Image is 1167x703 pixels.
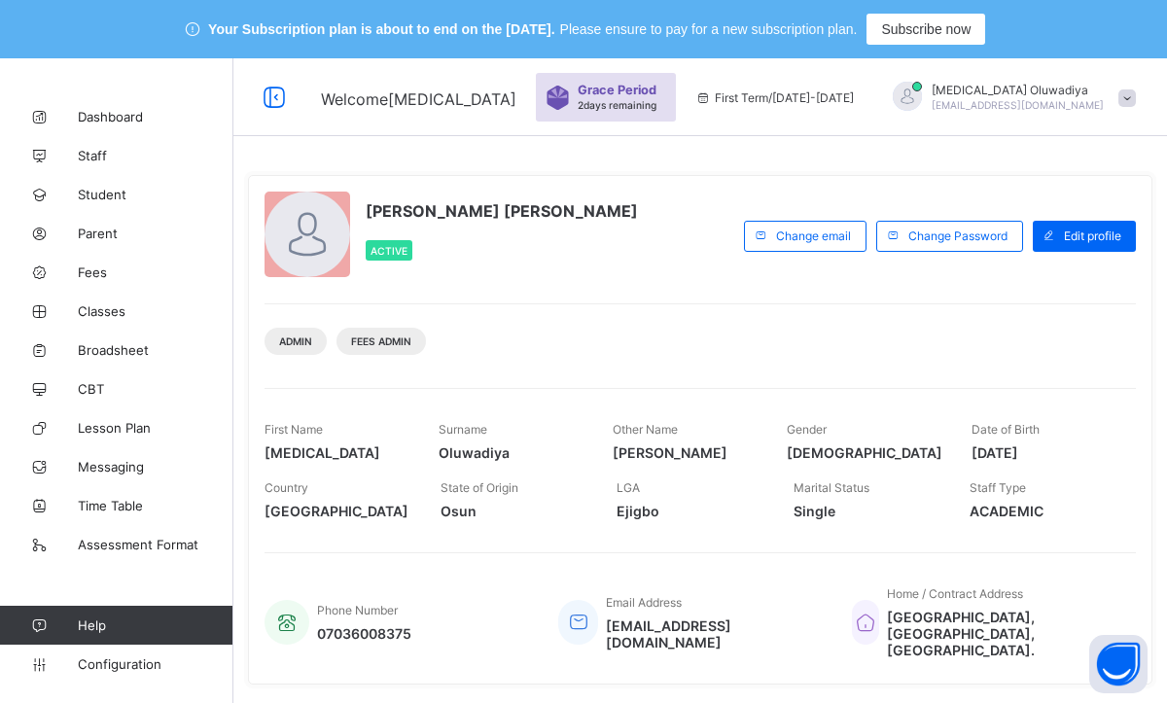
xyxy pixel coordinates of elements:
span: CBT [78,381,233,397]
span: [EMAIL_ADDRESS][DOMAIN_NAME] [606,617,823,650]
span: [DATE] [972,444,1116,461]
span: Broadsheet [78,342,233,358]
span: [PERSON_NAME] [PERSON_NAME] [366,201,638,221]
span: Parent [78,226,233,241]
span: Date of Birth [972,422,1040,437]
span: State of Origin [441,480,518,495]
span: Your Subscription plan is about to end on the [DATE]. [208,21,554,37]
span: [DEMOGRAPHIC_DATA] [787,444,942,461]
span: Admin [279,335,312,347]
span: Fees Admin [351,335,411,347]
img: sticker-purple.71386a28dfed39d6af7621340158ba97.svg [546,86,570,110]
span: Staff [78,148,233,163]
div: TobiOluwadiya [873,82,1146,114]
span: Phone Number [317,603,398,617]
span: Classes [78,303,233,319]
span: 2 days remaining [578,99,656,111]
span: [GEOGRAPHIC_DATA] [265,503,411,519]
span: [MEDICAL_DATA] Oluwadiya [932,83,1104,97]
span: Please ensure to pay for a new subscription plan. [560,21,858,37]
span: First Name [265,422,323,437]
span: Lesson Plan [78,420,233,436]
span: Fees [78,264,233,280]
span: Student [78,187,233,202]
span: Single [794,503,940,519]
span: Configuration [78,656,232,672]
span: Osun [441,503,587,519]
span: Assessment Format [78,537,233,552]
button: Open asap [1089,635,1148,693]
span: Change email [776,228,851,243]
span: ACADEMIC [970,503,1116,519]
span: Staff Type [970,480,1026,495]
span: Time Table [78,498,233,513]
span: Messaging [78,459,233,475]
span: Email Address [606,595,682,610]
span: Oluwadiya [439,444,583,461]
span: Surname [439,422,487,437]
span: [MEDICAL_DATA] [265,444,409,461]
span: Marital Status [794,480,869,495]
span: Edit profile [1064,228,1121,243]
span: Active [371,245,407,257]
span: session/term information [695,90,854,105]
span: Dashboard [78,109,233,124]
span: 07036008375 [317,625,411,642]
span: Home / Contract Address [887,586,1023,601]
span: Help [78,617,232,633]
span: Ejigbo [617,503,763,519]
span: Other Name [613,422,678,437]
span: LGA [617,480,640,495]
span: Country [265,480,308,495]
span: Gender [787,422,827,437]
span: [GEOGRAPHIC_DATA], [GEOGRAPHIC_DATA], [GEOGRAPHIC_DATA]. [887,609,1116,658]
span: Welcome [MEDICAL_DATA] [321,89,516,109]
span: [EMAIL_ADDRESS][DOMAIN_NAME] [932,99,1104,111]
span: Change Password [908,228,1008,243]
span: Subscribe now [881,21,971,37]
span: Grace Period [578,83,656,97]
span: [PERSON_NAME] [613,444,758,461]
